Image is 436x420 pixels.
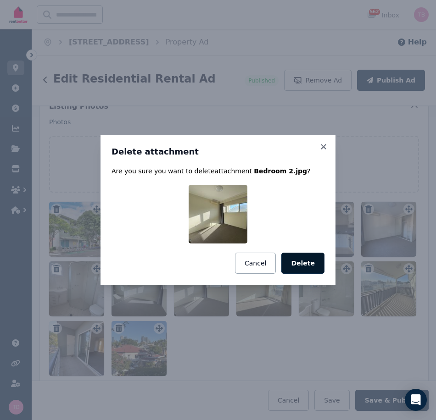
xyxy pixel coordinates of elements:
[235,253,276,274] button: Cancel
[112,146,324,157] h3: Delete attachment
[405,389,427,411] div: Open Intercom Messenger
[189,185,247,243] img: Bedroom 2.jpg
[112,166,324,176] p: Are you sure you want to delete attachment ?
[281,253,324,274] button: Delete
[254,167,307,175] span: Bedroom 2.jpg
